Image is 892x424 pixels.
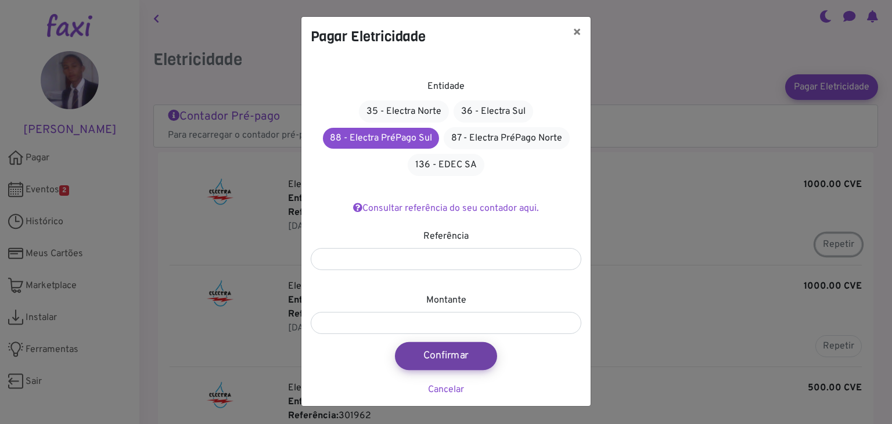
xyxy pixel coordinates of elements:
[428,384,464,396] a: Cancelar
[408,154,484,176] a: 136 - EDEC SA
[444,127,570,149] a: 87 - Electra PréPago Norte
[323,128,439,149] a: 88 - Electra PréPago Sul
[423,229,469,243] label: Referência
[353,203,539,214] a: Consultar referência do seu contador aqui.
[311,26,426,47] h4: Pagar Eletricidade
[427,80,465,94] label: Entidade
[395,342,497,370] button: Confirmar
[359,100,449,123] a: 35 - Electra Norte
[454,100,533,123] a: 36 - Electra Sul
[563,17,591,49] button: ×
[426,293,466,307] label: Montante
